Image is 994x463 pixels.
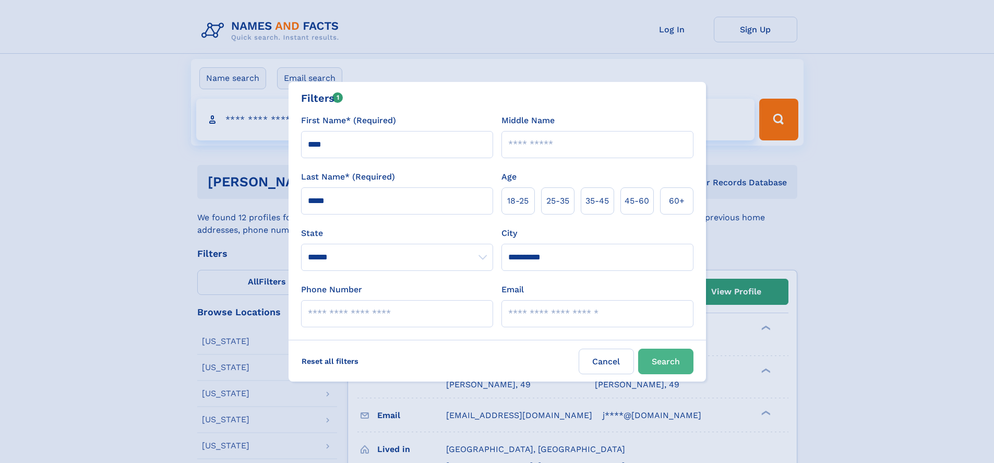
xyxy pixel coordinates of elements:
[301,283,362,296] label: Phone Number
[301,171,395,183] label: Last Name* (Required)
[501,171,517,183] label: Age
[507,195,529,207] span: 18‑25
[295,349,365,374] label: Reset all filters
[501,283,524,296] label: Email
[546,195,569,207] span: 25‑35
[625,195,649,207] span: 45‑60
[301,90,343,106] div: Filters
[501,114,555,127] label: Middle Name
[501,227,517,240] label: City
[301,114,396,127] label: First Name* (Required)
[638,349,693,374] button: Search
[301,227,493,240] label: State
[579,349,634,374] label: Cancel
[669,195,685,207] span: 60+
[585,195,609,207] span: 35‑45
